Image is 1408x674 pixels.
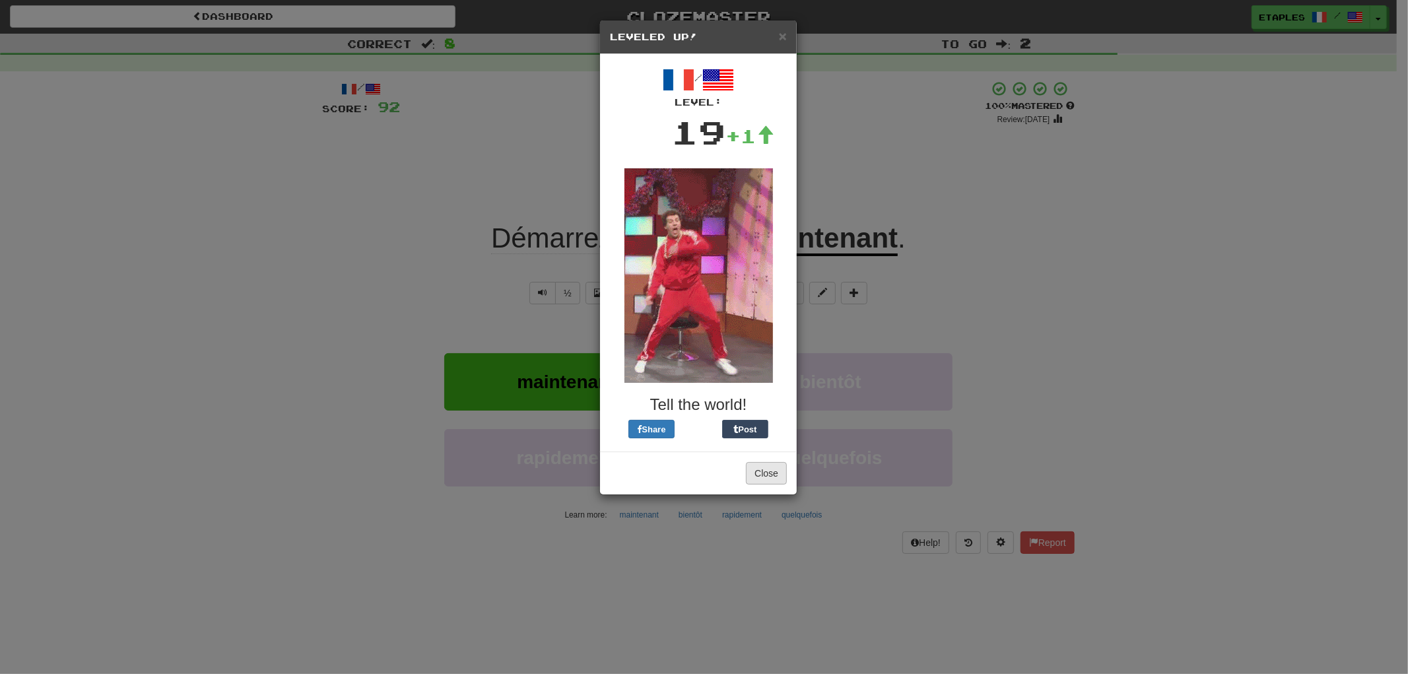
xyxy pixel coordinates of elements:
h3: Tell the world! [610,396,787,413]
button: Close [746,462,787,485]
iframe: X Post Button [675,420,722,438]
div: 19 [671,109,725,155]
h5: Leveled Up! [610,30,787,44]
div: +1 [725,123,774,149]
div: / [610,64,787,109]
span: × [779,28,787,44]
button: Share [628,420,675,438]
button: Close [779,29,787,43]
img: red-jumpsuit-0a91143f7507d151a8271621424c3ee7c84adcb3b18e0b5e75c121a86a6f61d6.gif [624,168,773,383]
div: Level: [610,96,787,109]
button: Post [722,420,768,438]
